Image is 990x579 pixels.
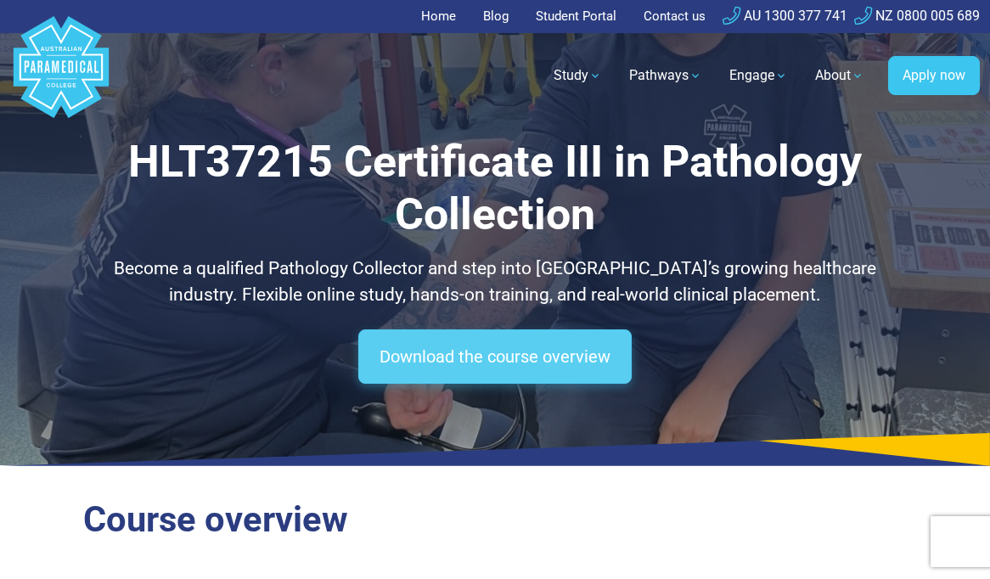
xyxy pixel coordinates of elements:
a: Pathways [619,52,712,99]
a: Apply now [888,56,980,95]
a: AU 1300 377 741 [723,8,847,24]
h1: HLT37215 Certificate III in Pathology Collection [83,136,908,242]
a: Download the course overview [358,329,632,384]
p: Become a qualified Pathology Collector and step into [GEOGRAPHIC_DATA]’s growing healthcare indus... [83,256,908,309]
a: About [805,52,875,99]
a: Study [543,52,612,99]
h2: Course overview [83,498,908,541]
a: NZ 0800 005 689 [854,8,980,24]
a: Australian Paramedical College [10,33,112,119]
a: Engage [719,52,798,99]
